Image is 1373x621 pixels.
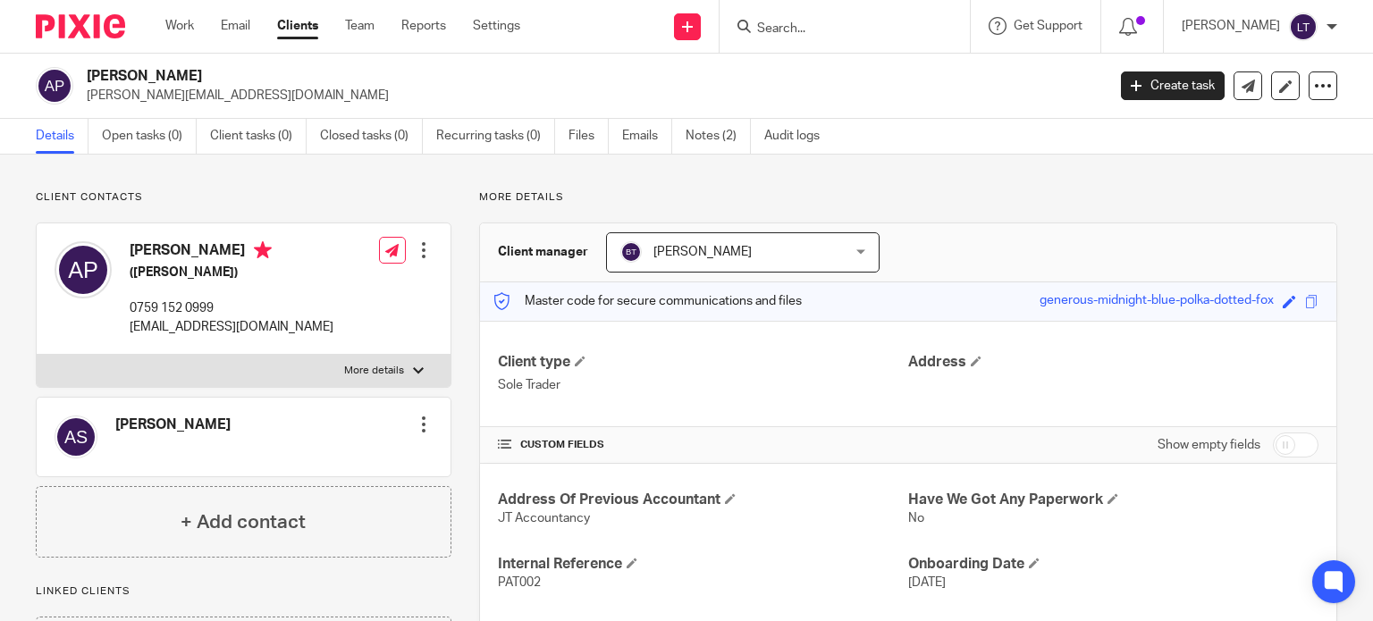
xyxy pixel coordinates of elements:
[1158,436,1260,454] label: Show empty fields
[473,17,520,35] a: Settings
[401,17,446,35] a: Reports
[493,292,802,310] p: Master code for secure communications and files
[908,512,924,524] span: No
[498,438,908,452] h4: CUSTOM FIELDS
[1040,291,1274,312] div: generous-midnight-blue-polka-dotted-fox
[498,243,588,261] h3: Client manager
[36,190,451,205] p: Client contacts
[36,119,88,154] a: Details
[498,353,908,372] h4: Client type
[479,190,1337,205] p: More details
[908,555,1318,574] h4: Onboarding Date
[908,491,1318,509] h4: Have We Got Any Paperwork
[1014,20,1082,32] span: Get Support
[87,87,1094,105] p: [PERSON_NAME][EMAIL_ADDRESS][DOMAIN_NAME]
[908,353,1318,372] h4: Address
[55,241,112,298] img: svg%3E
[498,576,541,589] span: PAT002
[221,17,250,35] a: Email
[1121,71,1225,100] a: Create task
[87,67,893,86] h2: [PERSON_NAME]
[620,241,642,263] img: svg%3E
[130,299,333,317] p: 0759 152 0999
[622,119,672,154] a: Emails
[130,318,333,336] p: [EMAIL_ADDRESS][DOMAIN_NAME]
[498,491,908,509] h4: Address Of Previous Accountant
[115,415,231,434] h4: [PERSON_NAME]
[653,246,752,258] span: [PERSON_NAME]
[1182,17,1280,35] p: [PERSON_NAME]
[130,241,333,264] h4: [PERSON_NAME]
[755,21,916,38] input: Search
[210,119,307,154] a: Client tasks (0)
[55,415,97,458] img: svg%3E
[436,119,555,154] a: Recurring tasks (0)
[1289,13,1318,41] img: svg%3E
[498,512,590,524] span: JT Accountancy
[36,584,451,599] p: Linked clients
[764,119,833,154] a: Audit logs
[102,119,197,154] a: Open tasks (0)
[686,119,751,154] a: Notes (2)
[908,576,946,589] span: [DATE]
[498,376,908,394] p: Sole Trader
[165,17,194,35] a: Work
[569,119,609,154] a: Files
[130,264,333,281] h5: ([PERSON_NAME])
[345,17,375,35] a: Team
[498,555,908,574] h4: Internal Reference
[36,14,125,38] img: Pixie
[36,67,73,105] img: svg%3E
[320,119,423,154] a: Closed tasks (0)
[181,508,306,536] h4: + Add contact
[277,17,318,35] a: Clients
[254,241,272,259] i: Primary
[344,364,404,378] p: More details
